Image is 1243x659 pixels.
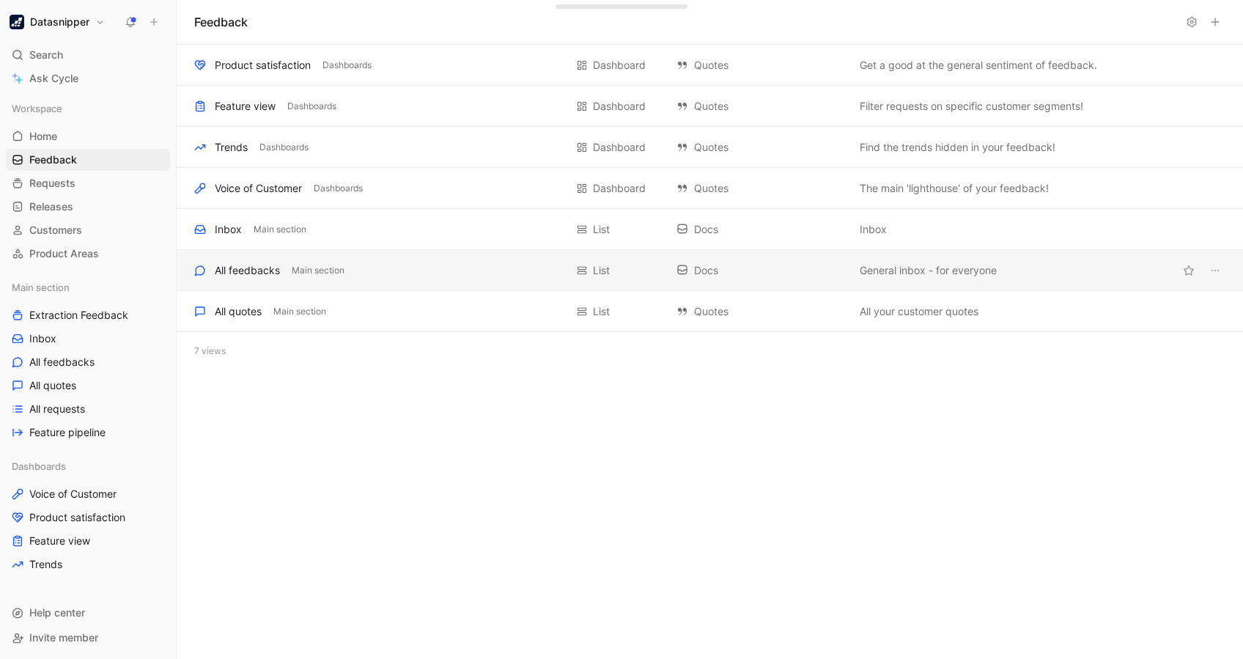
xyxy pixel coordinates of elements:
[6,149,170,171] a: Feedback
[676,180,845,197] div: Quotes
[6,276,170,443] div: Main sectionExtraction FeedbackInboxAll feedbacksAll quotesAll requestsFeature pipeline
[29,355,95,369] span: All feedbacks
[215,139,248,156] div: Trends
[6,67,170,89] a: Ask Cycle
[857,221,890,238] button: Inbox
[284,100,339,113] button: Dashboards
[857,56,1100,74] button: Get a good at the general sentiment of feedback.
[6,507,170,529] a: Product satisfaction
[6,243,170,265] a: Product Areas
[860,221,887,238] span: Inbox
[257,141,311,154] button: Dashboards
[6,12,108,32] button: DatasnipperDatasnipper
[29,223,82,238] span: Customers
[320,59,375,72] button: Dashboards
[29,557,62,572] span: Trends
[10,15,24,29] img: Datasnipper
[215,180,302,197] div: Voice of Customer
[857,262,1000,279] button: General inbox - for everyone
[12,101,62,116] span: Workspace
[29,246,99,261] span: Product Areas
[6,553,170,575] a: Trends
[215,97,276,115] div: Feature view
[29,129,57,144] span: Home
[12,280,70,295] span: Main section
[29,331,56,346] span: Inbox
[177,45,1243,86] div: Product satisfactionDashboardsDashboard QuotesGet a good at the general sentiment of feedback.Vie...
[676,303,845,320] div: Quotes
[6,125,170,147] a: Home
[215,303,262,320] div: All quotes
[6,351,170,373] a: All feedbacks
[593,139,646,156] div: Dashboard
[6,627,170,649] div: Invite member
[676,262,845,279] div: Docs
[215,221,242,238] div: Inbox
[593,221,610,238] div: List
[593,262,610,279] div: List
[6,97,170,119] div: Workspace
[6,375,170,397] a: All quotes
[29,152,77,167] span: Feedback
[215,56,311,74] div: Product satisfaction
[857,180,1052,197] button: The main 'lighthouse' of your feedback!
[177,127,1243,168] div: TrendsDashboardsDashboard QuotesFind the trends hidden in your feedback!View actions
[177,332,1243,370] div: 7 views
[12,459,66,474] span: Dashboards
[593,56,646,74] div: Dashboard
[593,97,646,115] div: Dashboard
[857,139,1058,156] button: Find the trends hidden in your feedback!
[860,56,1097,74] span: Get a good at the general sentiment of feedback.
[177,168,1243,209] div: Voice of CustomerDashboardsDashboard QuotesThe main 'lighthouse' of your feedback!View actions
[6,304,170,326] a: Extraction Feedback
[194,13,248,31] h1: Feedback
[860,303,978,320] span: All your customer quotes
[593,180,646,197] div: Dashboard
[6,530,170,552] a: Feature view
[29,606,85,619] span: Help center
[251,223,309,236] button: Main section
[254,222,306,237] span: Main section
[6,44,170,66] div: Search
[29,46,63,64] span: Search
[676,221,845,238] div: Docs
[6,455,170,477] div: Dashboards
[289,264,347,277] button: Main section
[29,70,78,87] span: Ask Cycle
[29,199,73,214] span: Releases
[29,176,75,191] span: Requests
[270,305,329,318] button: Main section
[215,262,280,279] div: All feedbacks
[29,308,128,323] span: Extraction Feedback
[860,97,1083,115] span: Filter requests on specific customer segments!
[287,99,336,114] span: Dashboards
[676,56,845,74] div: Quotes
[857,97,1086,115] button: Filter requests on specific customer segments!
[6,602,170,624] div: Help center
[860,139,1055,156] span: Find the trends hidden in your feedback!
[676,139,845,156] div: Quotes
[311,182,366,195] button: Dashboards
[6,483,170,505] a: Voice of Customer
[177,250,1243,291] div: All feedbacksMain sectionList DocsGeneral inbox - for everyoneView actions
[29,510,125,525] span: Product satisfaction
[593,303,610,320] div: List
[30,15,89,29] h1: Datasnipper
[273,304,326,319] span: Main section
[6,421,170,443] a: Feature pipeline
[259,140,309,155] span: Dashboards
[177,86,1243,127] div: Feature viewDashboardsDashboard QuotesFilter requests on specific customer segments!View actions
[177,209,1243,250] div: InboxMain sectionList DocsInboxView actions
[857,303,981,320] button: All your customer quotes
[292,263,344,278] span: Main section
[676,97,845,115] div: Quotes
[29,425,106,440] span: Feature pipeline
[29,487,117,501] span: Voice of Customer
[6,455,170,575] div: DashboardsVoice of CustomerProduct satisfactionFeature viewTrends
[6,196,170,218] a: Releases
[6,328,170,350] a: Inbox
[6,398,170,420] a: All requests
[29,534,90,548] span: Feature view
[29,402,85,416] span: All requests
[314,181,363,196] span: Dashboards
